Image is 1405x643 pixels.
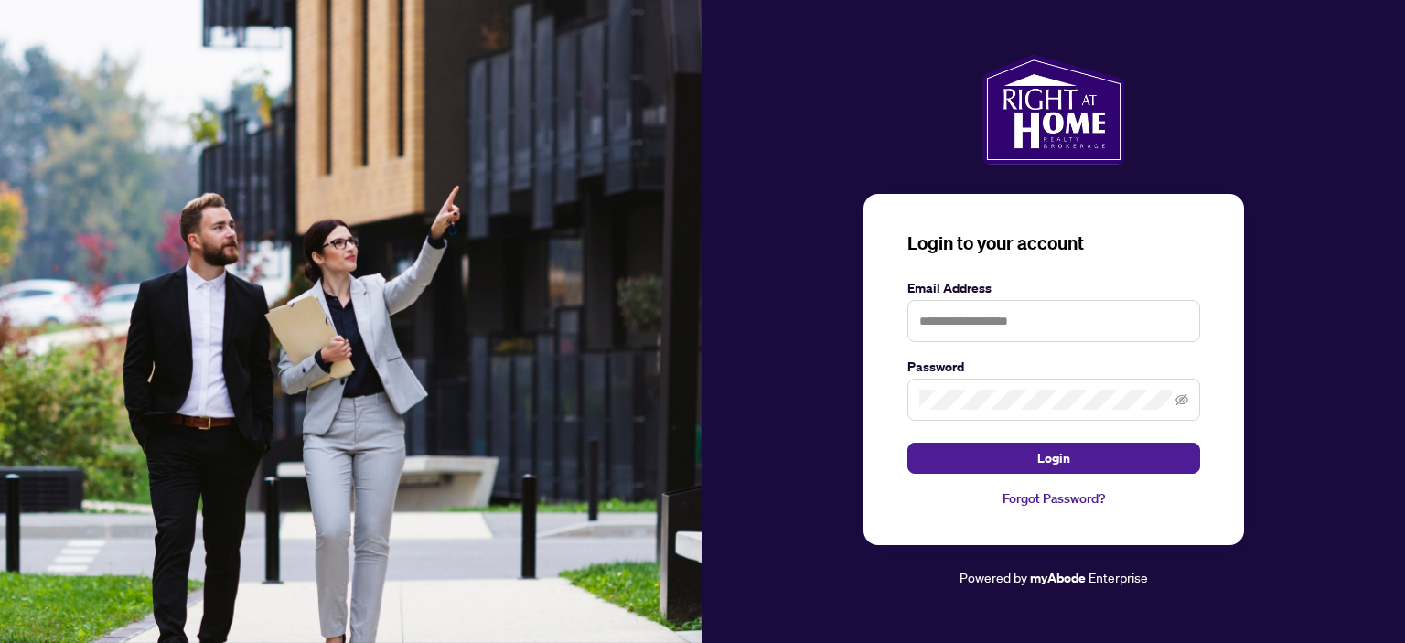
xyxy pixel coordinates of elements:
button: Login [907,443,1200,474]
h3: Login to your account [907,230,1200,256]
span: eye-invisible [1175,393,1188,406]
span: Login [1037,444,1070,473]
label: Email Address [907,278,1200,298]
span: Enterprise [1089,569,1148,585]
img: ma-logo [982,55,1124,165]
label: Password [907,357,1200,377]
a: Forgot Password? [907,488,1200,509]
span: Powered by [960,569,1027,585]
a: myAbode [1030,568,1086,588]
